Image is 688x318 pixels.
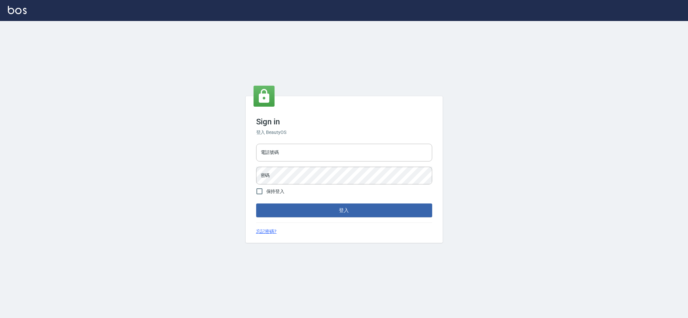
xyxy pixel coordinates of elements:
[256,117,432,126] h3: Sign in
[256,203,432,217] button: 登入
[8,6,27,14] img: Logo
[256,228,277,235] a: 忘記密碼?
[266,188,285,195] span: 保持登入
[256,129,432,136] h6: 登入 BeautyOS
